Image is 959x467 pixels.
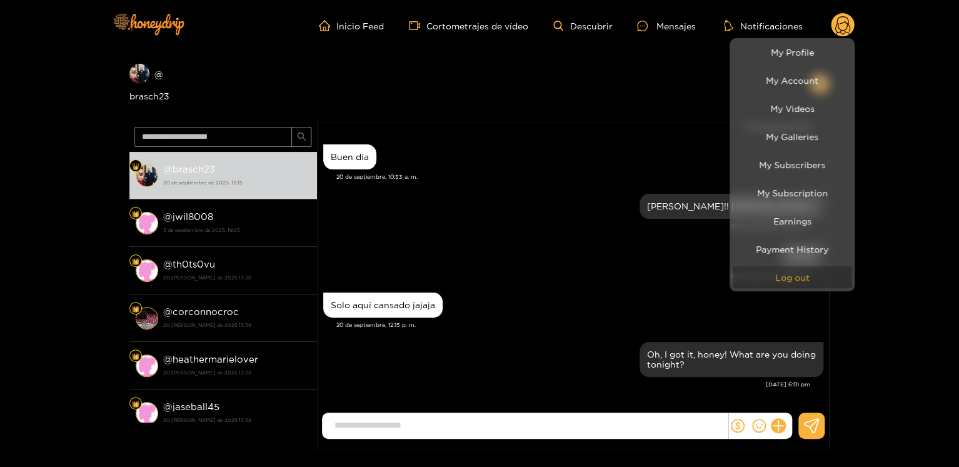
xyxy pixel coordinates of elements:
[733,182,851,204] a: My Subscription
[733,41,851,63] a: My Profile
[733,210,851,232] a: Earnings
[733,98,851,119] a: My Videos
[733,266,851,288] button: Log out
[733,69,851,91] a: My Account
[733,126,851,148] a: My Galleries
[733,238,851,260] a: Payment History
[733,154,851,176] a: My Subscribers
